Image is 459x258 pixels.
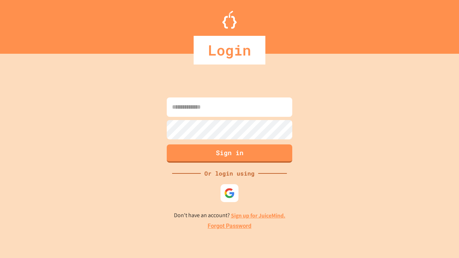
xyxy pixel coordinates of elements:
[222,11,237,29] img: Logo.svg
[167,144,292,163] button: Sign in
[224,188,235,199] img: google-icon.svg
[174,211,285,220] p: Don't have an account?
[194,36,265,64] div: Login
[208,222,251,230] a: Forgot Password
[201,169,258,178] div: Or login using
[231,212,285,219] a: Sign up for JuiceMind.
